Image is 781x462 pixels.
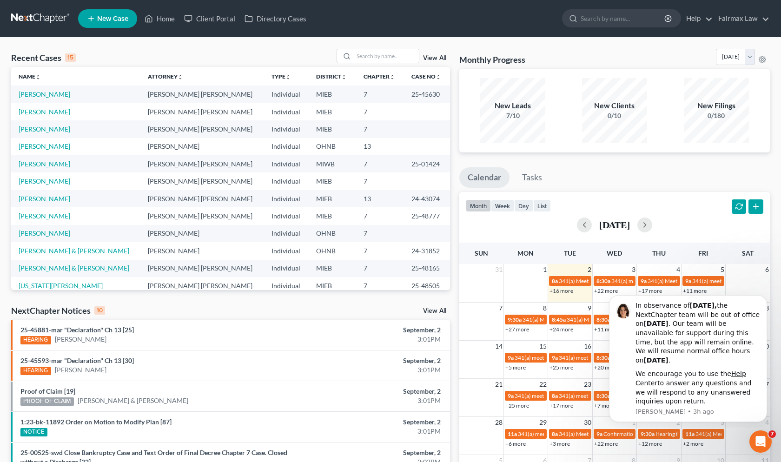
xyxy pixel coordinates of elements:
[264,225,309,242] td: Individual
[436,74,441,80] i: unfold_more
[354,49,419,63] input: Search by name...
[309,207,356,224] td: MIEB
[538,417,548,428] span: 29
[698,249,708,257] span: Fri
[505,326,529,333] a: +27 more
[19,212,70,220] a: [PERSON_NAME]
[404,86,450,103] td: 25-45630
[19,177,70,185] a: [PERSON_NAME]
[596,277,610,284] span: 8:30a
[264,86,309,103] td: Individual
[587,264,592,275] span: 2
[641,277,647,284] span: 9a
[140,172,264,190] td: [PERSON_NAME] [PERSON_NAME]
[364,73,395,80] a: Chapterunfold_more
[178,74,183,80] i: unfold_more
[494,379,503,390] span: 21
[307,417,441,427] div: September, 2
[356,120,404,138] td: 7
[611,277,701,284] span: 341(a) meeting for [PERSON_NAME]
[140,190,264,207] td: [PERSON_NAME] [PERSON_NAME]
[459,167,510,188] a: Calendar
[11,305,105,316] div: NextChapter Notices
[515,392,604,399] span: 341(a) meeting for [PERSON_NAME]
[684,100,749,111] div: New Filings
[652,249,666,257] span: Thu
[356,155,404,172] td: 7
[596,430,602,437] span: 9a
[264,277,309,294] td: Individual
[549,402,573,409] a: +17 more
[11,52,76,63] div: Recent Cases
[508,316,522,323] span: 9:30a
[140,242,264,259] td: [PERSON_NAME]
[78,396,188,405] a: [PERSON_NAME] & [PERSON_NAME]
[309,103,356,120] td: MIEB
[356,138,404,155] td: 13
[494,417,503,428] span: 28
[264,138,309,155] td: Individual
[309,260,356,277] td: MIEB
[595,287,781,428] iframe: Intercom notifications message
[356,207,404,224] td: 7
[97,15,128,22] span: New Case
[508,430,517,437] span: 11a
[559,277,649,284] span: 341(a) Meeting for [PERSON_NAME]
[508,354,514,361] span: 9a
[542,303,548,314] span: 8
[55,335,106,344] a: [PERSON_NAME]
[264,260,309,277] td: Individual
[514,199,533,212] button: day
[552,316,566,323] span: 8:45a
[264,172,309,190] td: Individual
[19,264,129,272] a: [PERSON_NAME] & [PERSON_NAME]
[549,364,573,371] a: +25 more
[264,242,309,259] td: Individual
[411,73,441,80] a: Case Nounfold_more
[404,260,450,277] td: 25-48165
[19,229,70,237] a: [PERSON_NAME]
[140,10,179,27] a: Home
[552,277,558,284] span: 8a
[549,326,573,333] a: +24 more
[20,428,47,436] div: NOTICE
[307,335,441,344] div: 3:01PM
[587,303,592,314] span: 9
[19,247,129,255] a: [PERSON_NAME] & [PERSON_NAME]
[264,190,309,207] td: Individual
[423,55,446,61] a: View All
[356,242,404,259] td: 7
[494,264,503,275] span: 31
[682,10,713,27] a: Help
[603,430,770,437] span: Confirmation hearing for [DEMOGRAPHIC_DATA][PERSON_NAME]
[19,125,70,133] a: [PERSON_NAME]
[140,260,264,277] td: [PERSON_NAME] [PERSON_NAME]
[309,120,356,138] td: MIEB
[505,364,526,371] a: +5 more
[404,155,450,172] td: 25-01424
[494,341,503,352] span: 14
[390,74,395,80] i: unfold_more
[140,103,264,120] td: [PERSON_NAME] [PERSON_NAME]
[316,73,347,80] a: Districtunfold_more
[309,277,356,294] td: MIEB
[307,325,441,335] div: September, 2
[341,74,347,80] i: unfold_more
[594,364,618,371] a: +20 more
[582,100,647,111] div: New Clients
[641,430,655,437] span: 9:30a
[749,430,772,453] iframe: Intercom live chat
[505,402,529,409] a: +25 more
[20,367,51,375] div: HEARING
[582,111,647,120] div: 0/10
[505,440,526,447] a: +6 more
[685,430,695,437] span: 11a
[19,108,70,116] a: [PERSON_NAME]
[583,341,592,352] span: 16
[19,282,103,290] a: [US_STATE][PERSON_NAME]
[515,354,604,361] span: 341(a) meeting for [PERSON_NAME]
[538,379,548,390] span: 22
